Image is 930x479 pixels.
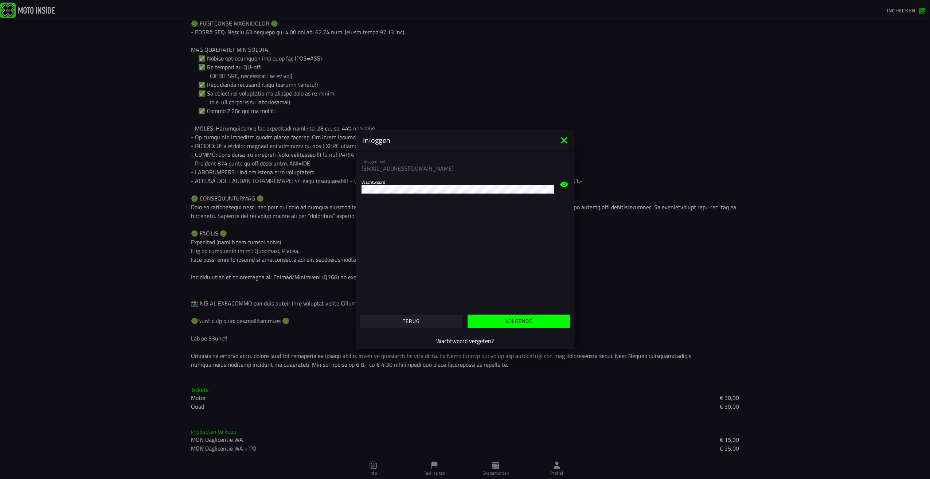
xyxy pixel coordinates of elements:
[362,164,568,173] input: Inloggen met
[362,185,554,194] input: Wachtwoord
[360,315,462,328] ion-button: Terug
[505,319,532,324] ion-text: Volgende
[436,336,494,345] ion-text: Wachtwoord vergeten?
[356,135,558,146] ion-title: Inloggen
